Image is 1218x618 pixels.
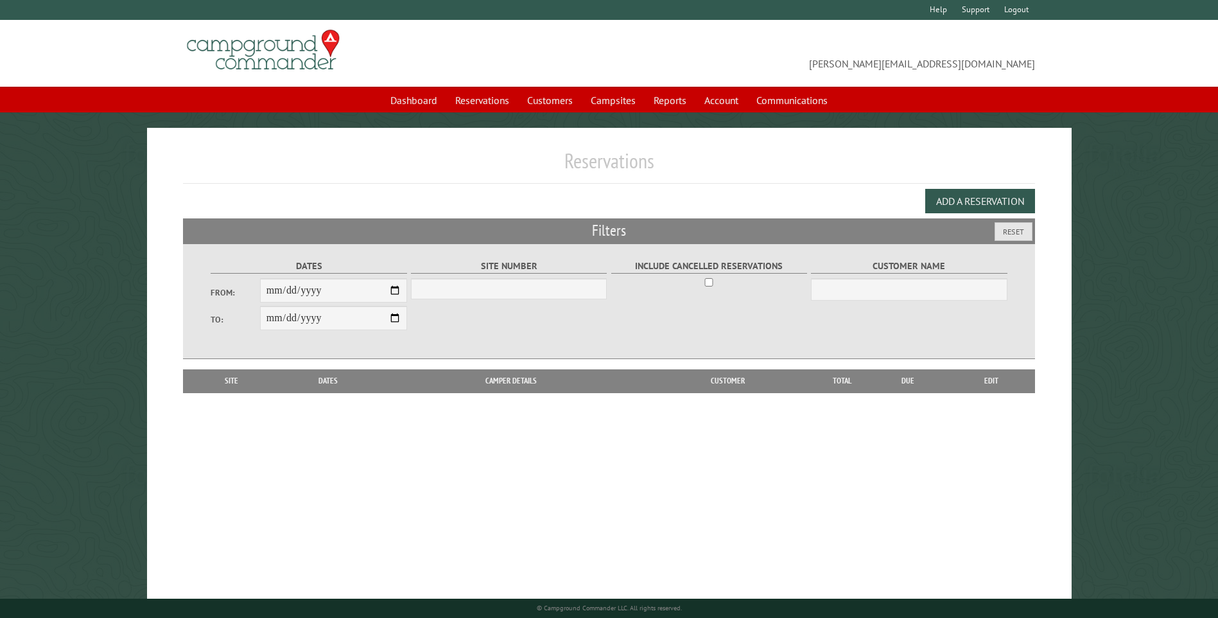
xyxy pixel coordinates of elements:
[411,259,607,274] label: Site Number
[811,259,1007,274] label: Customer Name
[211,287,259,299] label: From:
[183,218,1034,243] h2: Filters
[189,369,273,393] th: Site
[211,313,259,326] label: To:
[697,88,746,112] a: Account
[639,369,816,393] th: Customer
[609,35,1035,71] span: [PERSON_NAME][EMAIL_ADDRESS][DOMAIN_NAME]
[211,259,406,274] label: Dates
[383,369,639,393] th: Camper Details
[867,369,948,393] th: Due
[519,88,580,112] a: Customers
[816,369,867,393] th: Total
[183,25,344,75] img: Campground Commander
[925,189,1035,213] button: Add a Reservation
[537,604,682,612] small: © Campground Commander LLC. All rights reserved.
[646,88,694,112] a: Reports
[749,88,835,112] a: Communications
[274,369,383,393] th: Dates
[583,88,643,112] a: Campsites
[448,88,517,112] a: Reservations
[948,369,1035,393] th: Edit
[183,148,1034,184] h1: Reservations
[611,259,807,274] label: Include Cancelled Reservations
[995,222,1032,241] button: Reset
[383,88,445,112] a: Dashboard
